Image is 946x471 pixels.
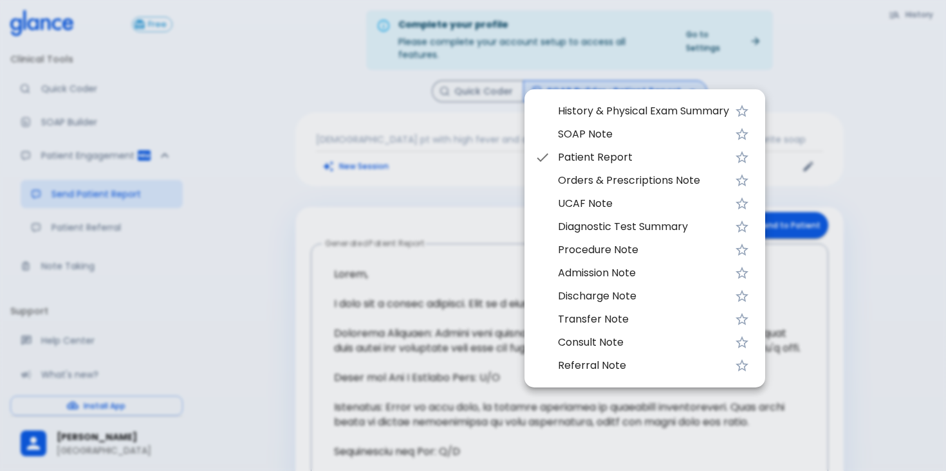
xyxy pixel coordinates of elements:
button: Favorite [729,98,755,124]
button: Favorite [729,145,755,170]
span: Admission Note [558,265,729,281]
button: Favorite [729,121,755,147]
span: Discharge Note [558,289,729,304]
span: Diagnostic Test Summary [558,219,729,235]
span: Procedure Note [558,242,729,258]
button: Favorite [729,260,755,286]
span: Patient Report [558,150,729,165]
span: Orders & Prescriptions Note [558,173,729,188]
button: Favorite [729,191,755,217]
button: Favorite [729,307,755,332]
button: Favorite [729,237,755,263]
span: SOAP Note [558,127,729,142]
span: History & Physical Exam Summary [558,103,729,119]
button: Favorite [729,353,755,378]
button: Favorite [729,283,755,309]
span: Consult Note [558,335,729,350]
span: Referral Note [558,358,729,373]
span: UCAF Note [558,196,729,211]
span: Transfer Note [558,312,729,327]
button: Favorite [729,168,755,193]
button: Favorite [729,330,755,355]
button: Favorite [729,214,755,240]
